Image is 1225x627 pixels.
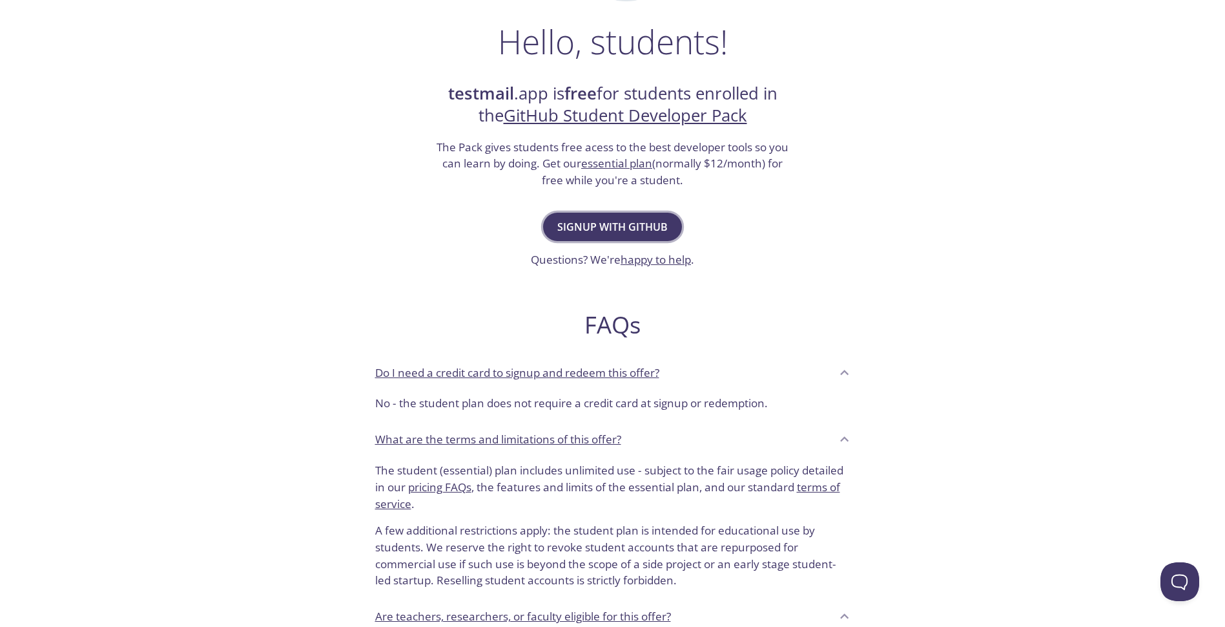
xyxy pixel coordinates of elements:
[365,355,861,390] div: Do I need a credit card to signup and redeem this offer?
[498,22,728,61] h1: Hello, students!
[557,218,668,236] span: Signup with GitHub
[408,480,471,494] a: pricing FAQs
[375,512,850,589] p: A few additional restrictions apply: the student plan is intended for educational use by students...
[365,390,861,422] div: Do I need a credit card to signup and redeem this offer?
[1160,562,1199,601] iframe: Help Scout Beacon - Open
[448,82,514,105] strong: testmail
[581,156,652,171] a: essential plan
[375,480,840,511] a: terms of service
[375,395,850,412] p: No - the student plan does not require a credit card at signup or redemption.
[375,462,850,512] p: The student (essential) plan includes unlimited use - subject to the fair usage policy detailed i...
[365,422,861,457] div: What are the terms and limitations of this offer?
[435,139,790,189] h3: The Pack gives students free acess to the best developer tools so you can learn by doing. Get our...
[543,213,682,241] button: Signup with GitHub
[504,104,747,127] a: GitHub Student Developer Pack
[375,431,621,448] p: What are the terms and limitations of this offer?
[375,365,659,381] p: Do I need a credit card to signup and redeem this offer?
[365,457,861,599] div: What are the terms and limitations of this offer?
[531,251,694,268] h3: Questions? We're .
[365,310,861,339] h2: FAQs
[564,82,597,105] strong: free
[435,83,790,127] h2: .app is for students enrolled in the
[375,608,671,625] p: Are teachers, researchers, or faculty eligible for this offer?
[621,252,691,267] a: happy to help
